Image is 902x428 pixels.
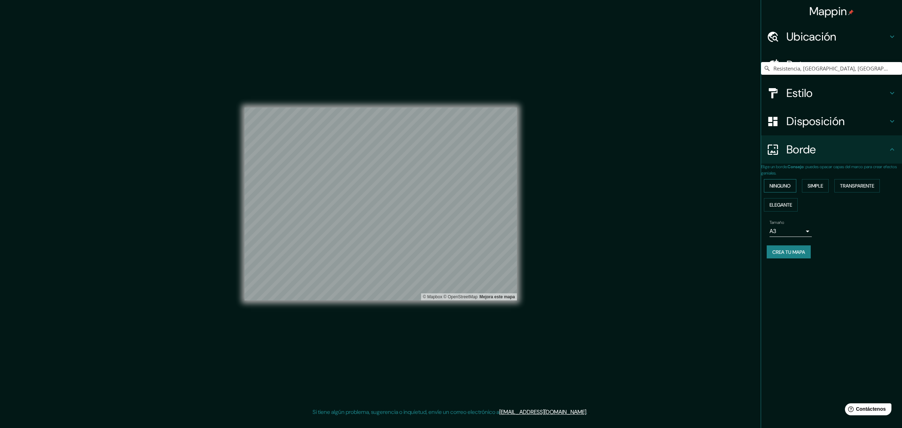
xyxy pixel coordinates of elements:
canvas: Mapa [245,108,517,300]
font: : puedes opacar capas del marco para crear efectos geniales. [761,164,897,176]
div: Estilo [761,79,902,107]
a: Mapa de calles abierto [444,294,478,299]
font: Mappin [809,4,847,19]
font: Patas [786,57,814,72]
div: Ubicación [761,23,902,51]
button: Transparente [834,179,880,192]
font: Tamaño [770,220,784,225]
font: Elegante [770,202,792,208]
button: Simple [802,179,829,192]
font: Ubicación [786,29,836,44]
font: Consejo [787,164,804,170]
font: . [587,408,588,416]
font: . [586,408,587,416]
font: © OpenStreetMap [444,294,478,299]
a: [EMAIL_ADDRESS][DOMAIN_NAME] [499,408,586,416]
font: A3 [770,227,776,235]
button: Crea tu mapa [767,245,811,259]
a: Mapbox [423,294,442,299]
font: Si tiene algún problema, sugerencia o inquietud, envíe un correo electrónico a [313,408,499,416]
iframe: Lanzador de widgets de ayuda [839,401,894,420]
button: Ninguno [764,179,796,192]
font: Elige un borde. [761,164,787,170]
font: Simple [808,183,823,189]
font: Ninguno [770,183,791,189]
div: Disposición [761,107,902,135]
font: Disposición [786,114,845,129]
div: Patas [761,51,902,79]
font: Borde [786,142,816,157]
font: © Mapbox [423,294,442,299]
input: Elige tu ciudad o zona [761,62,902,75]
button: Elegante [764,198,798,212]
a: Map feedback [480,294,515,299]
font: . [588,408,590,416]
font: Estilo [786,86,813,100]
div: Borde [761,135,902,164]
font: Mejora este mapa [480,294,515,299]
font: Crea tu mapa [772,249,805,255]
font: Transparente [840,183,874,189]
img: pin-icon.png [848,10,854,15]
div: A3 [770,226,812,237]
